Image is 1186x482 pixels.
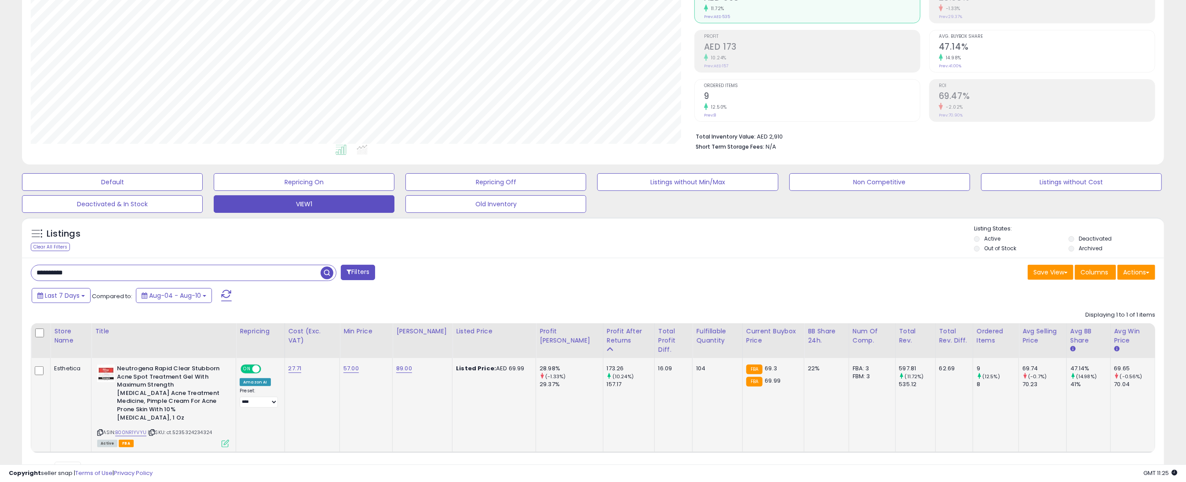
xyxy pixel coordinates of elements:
[1114,327,1151,345] div: Avg Win Price
[545,373,566,380] small: (-1.33%)
[54,365,84,372] div: Esthetica
[456,365,529,372] div: AED 69.99
[9,469,153,478] div: seller snap | |
[899,327,932,345] div: Total Rev.
[977,365,1018,372] div: 9
[240,388,277,408] div: Preset:
[853,327,892,345] div: Num of Comp.
[1117,265,1155,280] button: Actions
[47,228,80,240] h5: Listings
[396,327,449,336] div: [PERSON_NAME]
[1120,373,1142,380] small: (-0.56%)
[696,143,764,150] b: Short Term Storage Fees:
[1114,345,1120,353] small: Avg Win Price.
[853,372,889,380] div: FBM: 3
[456,364,496,372] b: Listed Price:
[1114,380,1155,388] div: 70.04
[117,365,224,424] b: Neutrogena Rapid Clear Stubborn Acne Spot Treatment Gel With Maximum Strength [MEDICAL_DATA] Acne...
[214,173,394,191] button: Repricing On
[1143,469,1177,477] span: 2025-08-18 11:25 GMT
[708,5,724,12] small: 11.72%
[939,34,1155,39] span: Avg. Buybox Share
[696,327,739,345] div: Fulfillable Quantity
[708,104,727,110] small: 12.50%
[607,365,654,372] div: 173.26
[939,14,962,19] small: Prev: 29.37%
[343,364,359,373] a: 57.00
[808,327,845,345] div: BB Share 24h.
[148,429,212,436] span: | SKU: ct.5235324234324
[32,288,91,303] button: Last 7 Days
[114,469,153,477] a: Privacy Policy
[704,63,728,69] small: Prev: AED 157
[45,291,80,300] span: Last 7 Days
[696,131,1149,141] li: AED 2,910
[704,113,716,118] small: Prev: 8
[939,84,1155,88] span: ROI
[405,173,586,191] button: Repricing Off
[704,14,730,19] small: Prev: AED 535
[1080,268,1108,277] span: Columns
[540,380,602,388] div: 29.37%
[613,373,634,380] small: (10.24%)
[115,429,146,436] a: B00NR1YVYU
[240,327,281,336] div: Repricing
[808,365,842,372] div: 22%
[1022,380,1066,388] div: 70.23
[1070,380,1110,388] div: 41%
[1022,327,1063,345] div: Avg Selling Price
[943,5,960,12] small: -1.33%
[1028,265,1073,280] button: Save View
[136,288,212,303] button: Aug-04 - Aug-10
[1070,345,1076,353] small: Avg BB Share.
[97,440,117,447] span: All listings currently available for purchase on Amazon
[75,469,113,477] a: Terms of Use
[658,327,689,354] div: Total Profit Diff.
[939,327,969,345] div: Total Rev. Diff.
[456,327,532,336] div: Listed Price
[9,469,41,477] strong: Copyright
[1070,365,1110,372] div: 47.14%
[943,104,963,110] small: -2.02%
[658,365,686,372] div: 16.09
[1114,365,1155,372] div: 69.65
[746,377,763,387] small: FBA
[22,195,203,213] button: Deactivated & In Stock
[977,327,1015,345] div: Ordered Items
[766,142,776,151] span: N/A
[704,34,920,39] span: Profit
[939,113,963,118] small: Prev: 70.90%
[939,63,961,69] small: Prev: 41.00%
[985,235,1001,242] label: Active
[1079,245,1102,252] label: Archived
[1022,365,1066,372] div: 69.74
[540,327,599,345] div: Profit [PERSON_NAME]
[22,173,203,191] button: Default
[765,364,777,372] span: 69.3
[240,378,270,386] div: Amazon AI
[974,225,1164,233] p: Listing States:
[31,243,70,251] div: Clear All Filters
[92,292,132,300] span: Compared to:
[405,195,586,213] button: Old Inventory
[977,380,1018,388] div: 8
[1070,327,1107,345] div: Avg BB Share
[704,42,920,54] h2: AED 173
[288,327,336,345] div: Cost (Exc. VAT)
[341,265,375,280] button: Filters
[704,84,920,88] span: Ordered Items
[607,380,654,388] div: 157.17
[696,133,755,140] b: Total Inventory Value:
[985,245,1017,252] label: Out of Stock
[853,365,889,372] div: FBA: 3
[1076,373,1097,380] small: (14.98%)
[119,440,134,447] span: FBA
[97,365,115,382] img: 41VRF8O4n7L._SL40_.jpg
[214,195,394,213] button: VIEW1
[396,364,412,373] a: 89.00
[597,173,778,191] button: Listings without Min/Max
[1085,311,1155,319] div: Displaying 1 to 1 of 1 items
[746,327,801,345] div: Current Buybox Price
[704,91,920,103] h2: 9
[939,42,1155,54] h2: 47.14%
